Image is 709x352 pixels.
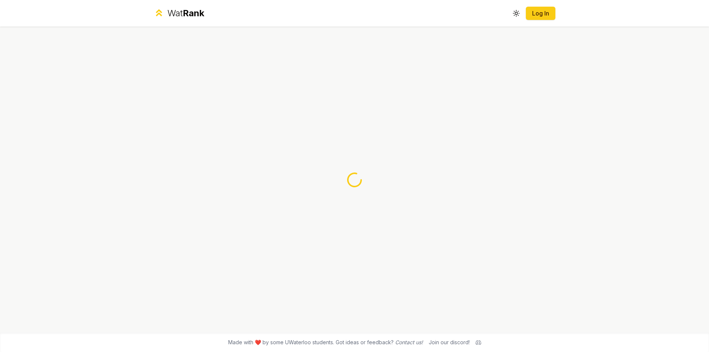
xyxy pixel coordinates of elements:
a: WatRank [154,7,204,19]
a: Contact us! [395,339,423,345]
a: Log In [532,9,549,18]
button: Log In [526,7,555,20]
span: Made with ❤️ by some UWaterloo students. Got ideas or feedback? [228,339,423,346]
span: Rank [183,8,204,18]
div: Wat [167,7,204,19]
div: Join our discord! [429,339,470,346]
